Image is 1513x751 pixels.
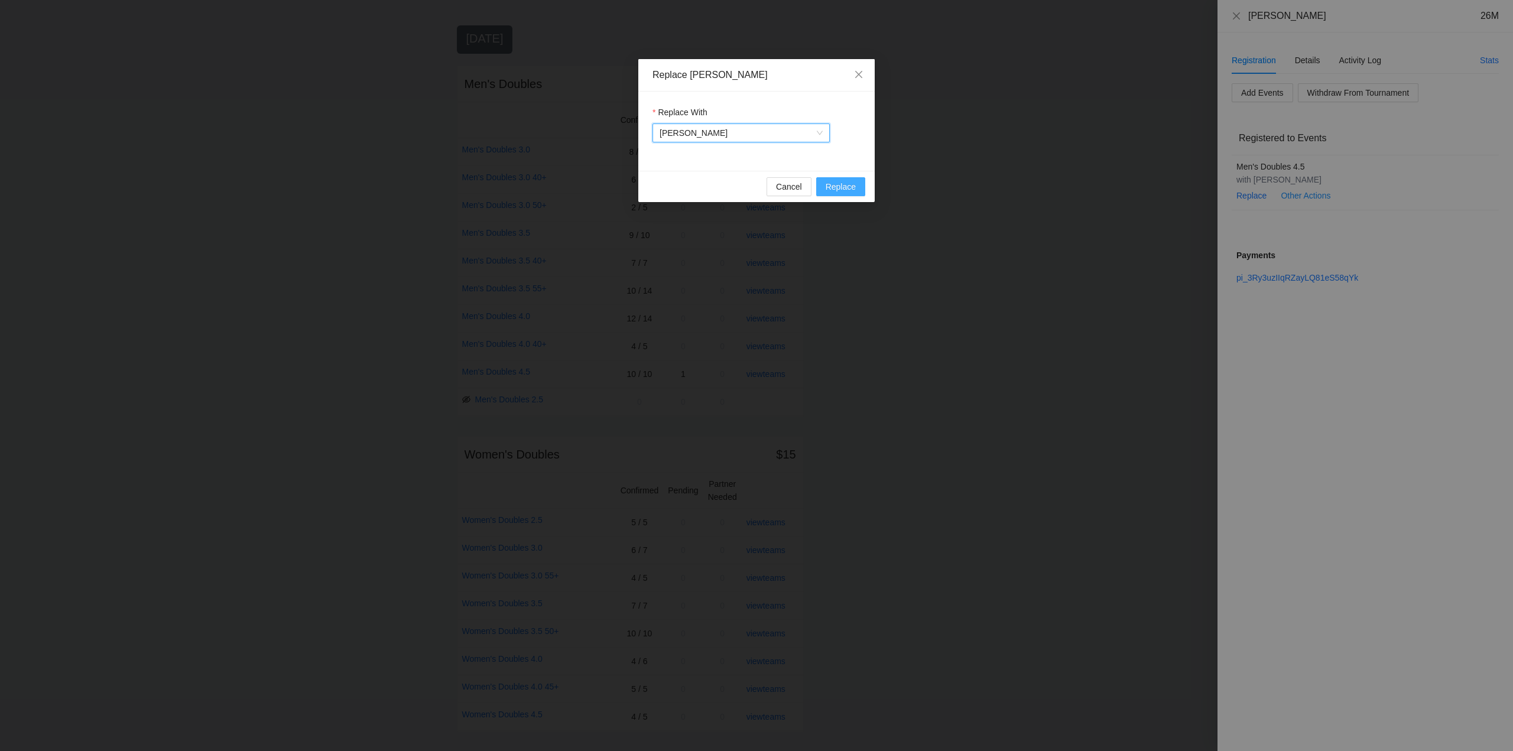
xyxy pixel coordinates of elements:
[660,124,823,142] span: John Funaki
[776,180,802,193] span: Cancel
[767,177,811,196] button: Cancel
[652,69,861,82] div: Replace [PERSON_NAME]
[854,70,863,79] span: close
[826,180,856,193] span: Replace
[816,177,865,196] button: Replace
[843,59,875,91] button: Close
[652,106,707,119] label: Replace With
